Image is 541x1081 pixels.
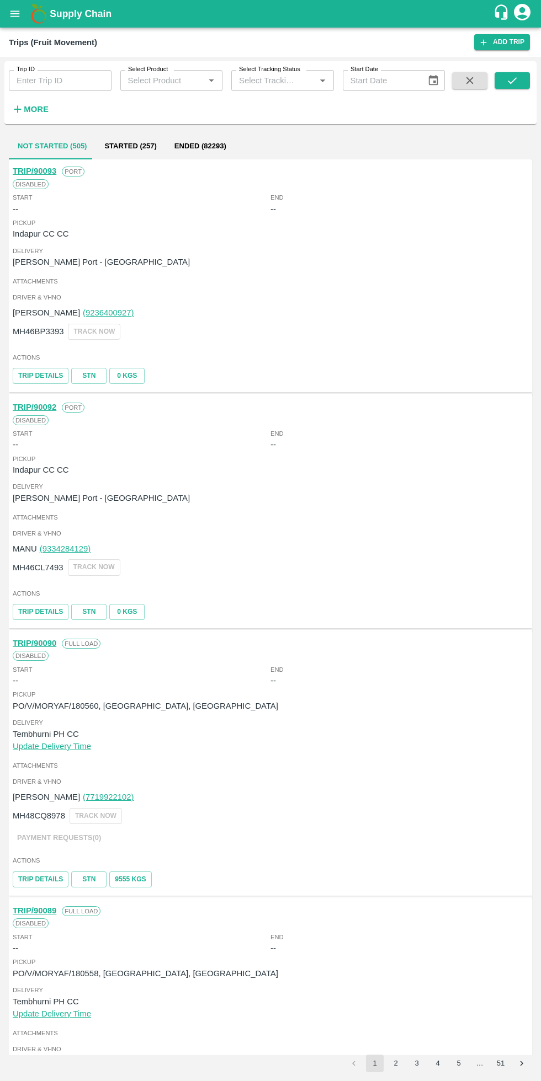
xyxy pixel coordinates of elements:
[13,429,32,438] span: Start
[270,192,284,202] span: End
[471,1058,489,1069] div: …
[239,65,300,74] label: Select Tracking Status
[13,689,528,699] span: Pickup
[17,65,35,74] label: Trip ID
[109,368,145,384] button: 0 Kgs
[13,761,528,770] span: Attachments
[13,481,528,491] span: Delivery
[13,246,528,256] span: Delivery
[50,6,493,22] a: Supply Chain
[13,967,528,980] p: PO/V/MORYAF/180558, [GEOGRAPHIC_DATA], [GEOGRAPHIC_DATA]
[13,932,32,942] span: Start
[13,352,528,362] span: Actions
[13,855,528,865] span: Actions
[204,73,219,88] button: Open
[62,403,84,413] span: Port
[13,1028,528,1038] span: Attachments
[315,73,330,88] button: Open
[62,906,100,916] span: Full Load
[450,1055,468,1072] button: Go to page 5
[9,133,96,159] button: Not Started (505)
[71,368,107,384] a: STN
[429,1055,447,1072] button: Go to page 4
[13,492,528,504] p: [PERSON_NAME] Port - [GEOGRAPHIC_DATA]
[270,438,276,451] div: --
[13,438,18,451] div: --
[13,742,91,751] a: Update Delivery Time
[13,308,80,317] span: [PERSON_NAME]
[13,985,528,995] span: Delivery
[13,512,528,522] span: Attachments
[96,133,165,159] button: Started (257)
[493,4,512,24] div: customer-support
[13,218,528,228] span: Pickup
[13,1009,91,1018] a: Update Delivery Time
[387,1055,405,1072] button: Go to page 2
[270,942,276,954] div: --
[13,256,528,268] p: [PERSON_NAME] Port - [GEOGRAPHIC_DATA]
[13,871,68,887] a: Trip Details
[13,203,18,215] div: --
[50,8,112,19] b: Supply Chain
[13,793,80,801] span: [PERSON_NAME]
[28,3,50,25] img: logo
[13,665,32,675] span: Start
[128,65,168,74] label: Select Product
[13,675,18,687] div: --
[270,429,284,438] span: End
[13,604,68,620] a: Trip Details
[13,464,528,476] p: Indapur CC CC
[124,73,201,88] input: Select Product
[270,665,284,675] span: End
[62,639,100,649] span: Full Load
[351,65,378,74] label: Start Date
[13,957,528,967] span: Pickup
[83,793,134,801] a: (7719922102)
[2,1,28,26] button: open drawer
[13,918,49,928] span: Disabled
[423,70,444,91] button: Choose date
[62,167,84,176] span: Port
[9,100,51,119] button: More
[366,1055,384,1072] button: page 1
[13,718,528,727] span: Delivery
[13,403,56,411] a: TRIP/90092
[13,639,56,647] a: TRIP/90090
[13,276,528,286] span: Attachments
[270,932,284,942] span: End
[71,871,107,887] a: STN
[270,203,276,215] div: --
[13,368,68,384] a: Trip Details
[24,105,49,114] strong: More
[13,651,49,661] span: Disabled
[13,192,32,202] span: Start
[13,415,49,425] span: Disabled
[13,728,528,740] p: Tembhurni PH CC
[83,308,134,317] a: (9236400927)
[13,292,528,302] span: Driver & VHNo
[13,1044,528,1054] span: Driver & VHNo
[13,996,528,1008] p: Tembhurni PH CC
[166,133,235,159] button: Ended (82293)
[9,70,112,91] input: Enter Trip ID
[13,588,528,598] span: Actions
[343,1055,532,1072] nav: pagination navigation
[474,34,530,50] a: Add Trip
[492,1055,510,1072] button: Go to page 51
[9,35,97,50] div: Trips (Fruit Movement)
[13,942,18,954] div: --
[13,810,65,822] p: MH48CQ8978
[13,906,56,915] a: TRIP/90089
[13,777,528,786] span: Driver & VHNo
[343,70,418,91] input: Start Date
[13,544,37,553] span: MANU
[13,179,49,189] span: Disabled
[71,604,107,620] a: STN
[13,325,63,338] p: MH46BP3393
[270,675,276,687] div: --
[13,561,63,574] p: MH46CL7493
[408,1055,426,1072] button: Go to page 3
[109,871,151,887] button: 9555 Kgs
[40,544,91,553] a: (9334284129)
[13,454,528,464] span: Pickup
